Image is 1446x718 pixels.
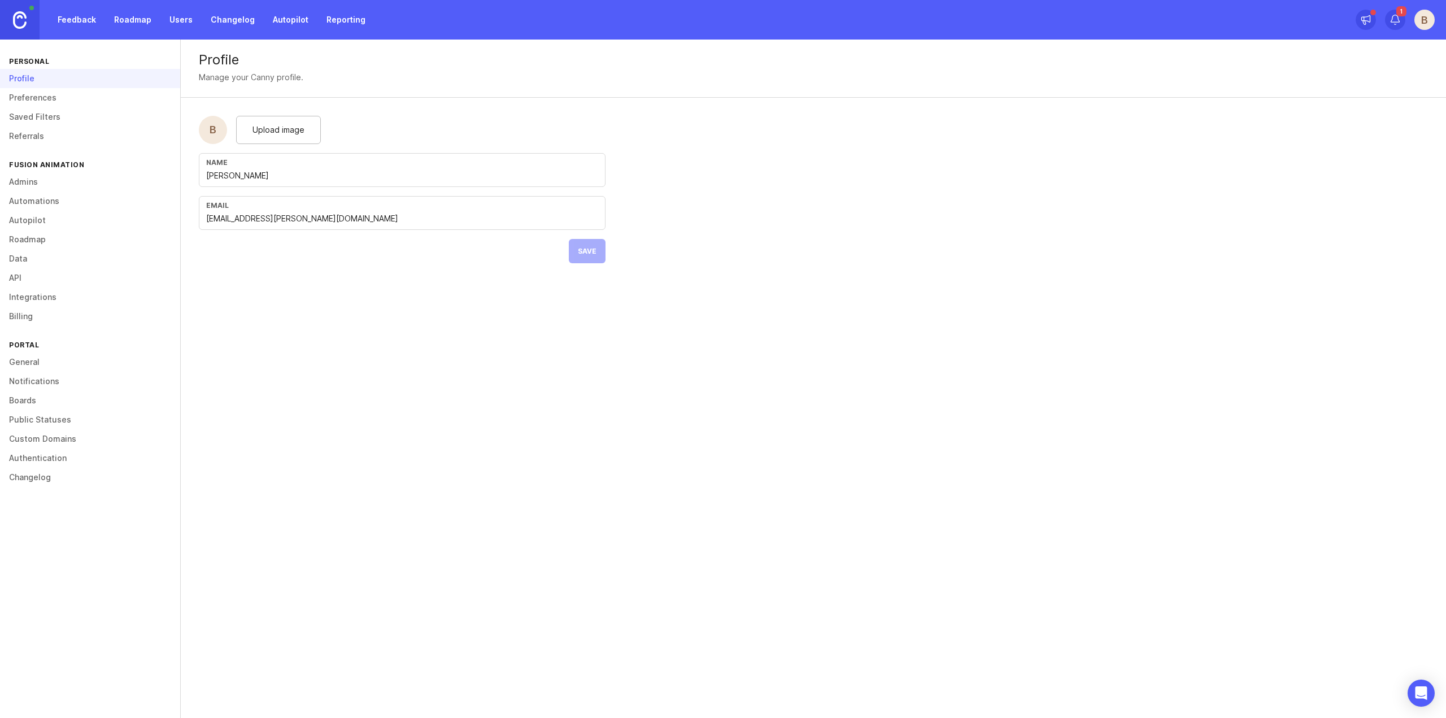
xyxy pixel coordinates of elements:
span: Upload image [252,124,304,136]
div: Email [206,201,598,210]
span: 1 [1396,6,1406,16]
div: Name [206,158,598,167]
a: Users [163,10,199,30]
img: Canny Home [13,11,27,29]
div: Open Intercom Messenger [1408,680,1435,707]
a: Feedback [51,10,103,30]
button: B [1414,10,1435,30]
a: Changelog [204,10,262,30]
a: Autopilot [266,10,315,30]
div: B [199,116,227,144]
div: Profile [199,53,1428,67]
a: Roadmap [107,10,158,30]
div: Manage your Canny profile. [199,71,303,84]
a: Reporting [320,10,372,30]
